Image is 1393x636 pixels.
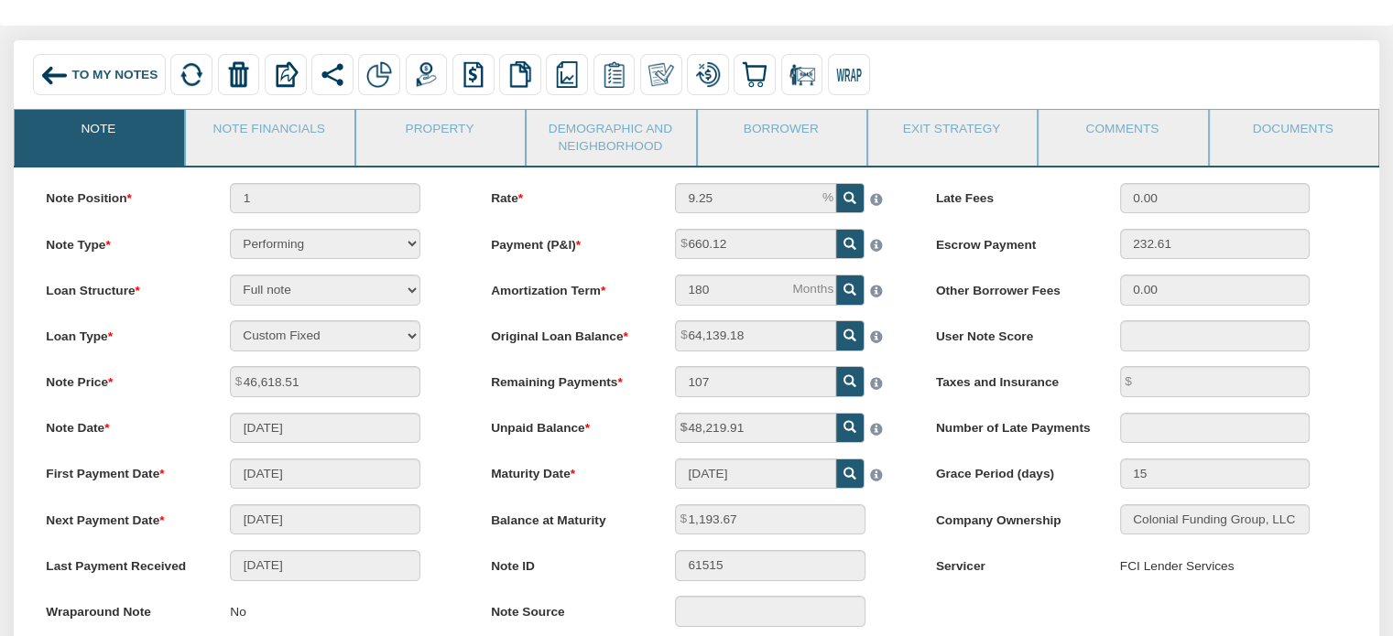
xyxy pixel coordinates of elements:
img: history.png [461,61,486,87]
label: Note ID [475,550,659,575]
img: trash.png [225,61,251,87]
input: MM/DD/YYYY [230,550,420,580]
label: Remaining Payments [475,366,659,391]
input: MM/DD/YYYY [230,458,420,489]
label: Amortization Term [475,275,659,299]
label: Company Ownership [920,504,1105,529]
label: Late Fees [920,183,1105,208]
label: Note Source [475,596,659,620]
label: Payment (P&I) [475,229,659,253]
label: Balance at Maturity [475,504,659,529]
img: export.svg [273,61,299,87]
a: Exit Strategy [868,110,1035,156]
label: Number of Late Payments [920,413,1105,437]
img: make_own.png [648,61,674,87]
label: Escrow Payment [920,229,1105,253]
a: Note [15,110,181,156]
input: MM/DD/YYYY [230,504,420,534]
label: Loan Type [31,320,215,345]
label: Taxes and Insurance [920,366,1105,391]
a: Note Financials [186,110,353,156]
input: This field can contain only numeric characters [675,183,836,213]
img: reports.png [554,61,580,87]
label: Rate [475,183,659,208]
label: User Note Score [920,320,1105,345]
label: Note Date [31,413,215,437]
a: Documents [1210,110,1377,156]
a: Demographic and Neighborhood [527,110,693,166]
span: To My Notes [72,68,158,81]
label: Next Payment Date [31,504,215,529]
img: loan_mod.png [695,61,721,87]
label: Unpaid Balance [475,413,659,437]
label: Wraparound Note [31,596,215,620]
a: Comments [1039,110,1205,156]
img: sale_remove.png [789,61,814,87]
img: wrap.svg [836,61,862,87]
label: Other Borrower Fees [920,275,1105,299]
img: share.svg [320,61,345,87]
label: Note Position [31,183,215,208]
label: Maturity Date [475,458,659,483]
a: Borrower [698,110,865,156]
label: Servicer [920,550,1105,575]
label: Note Type [31,229,215,253]
label: Original Loan Balance [475,320,659,345]
label: Loan Structure [31,275,215,299]
label: Note Price [31,366,215,391]
a: Property [356,110,523,156]
img: copy.png [507,61,533,87]
label: Grace Period (days) [920,458,1105,483]
img: payment.png [413,61,439,87]
label: First Payment Date [31,458,215,483]
img: partial.png [366,61,392,87]
label: Last Payment Received [31,550,215,575]
img: serviceOrders.png [601,61,626,87]
div: FCI Lender Services [1120,550,1235,582]
img: back_arrow_left_icon.svg [40,61,68,89]
input: MM/DD/YYYY [675,458,836,489]
input: MM/DD/YYYY [230,413,420,443]
img: buy.svg [742,61,767,87]
p: No [230,596,245,628]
